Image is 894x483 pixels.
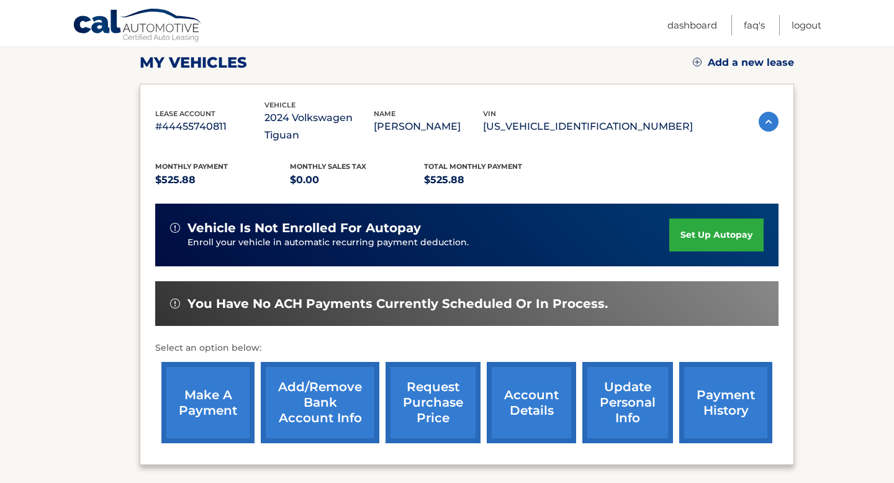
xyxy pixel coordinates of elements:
[744,15,765,35] a: FAQ's
[155,171,290,189] p: $525.88
[140,53,247,72] h2: my vehicles
[73,8,203,44] a: Cal Automotive
[424,162,522,171] span: Total Monthly Payment
[693,58,702,66] img: add.svg
[264,109,374,144] p: 2024 Volkswagen Tiguan
[386,362,481,443] a: request purchase price
[261,362,379,443] a: Add/Remove bank account info
[693,56,794,69] a: Add a new lease
[155,341,779,356] p: Select an option below:
[679,362,772,443] a: payment history
[155,118,264,135] p: #44455740811
[187,236,669,250] p: Enroll your vehicle in automatic recurring payment deduction.
[170,299,180,309] img: alert-white.svg
[155,109,215,118] span: lease account
[264,101,296,109] span: vehicle
[161,362,255,443] a: make a payment
[155,162,228,171] span: Monthly Payment
[487,362,576,443] a: account details
[667,15,717,35] a: Dashboard
[290,171,425,189] p: $0.00
[669,219,764,251] a: set up autopay
[187,220,421,236] span: vehicle is not enrolled for autopay
[374,109,395,118] span: name
[582,362,673,443] a: update personal info
[792,15,821,35] a: Logout
[424,171,559,189] p: $525.88
[759,112,779,132] img: accordion-active.svg
[290,162,366,171] span: Monthly sales Tax
[483,118,693,135] p: [US_VEHICLE_IDENTIFICATION_NUMBER]
[170,223,180,233] img: alert-white.svg
[187,296,608,312] span: You have no ACH payments currently scheduled or in process.
[374,118,483,135] p: [PERSON_NAME]
[483,109,496,118] span: vin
